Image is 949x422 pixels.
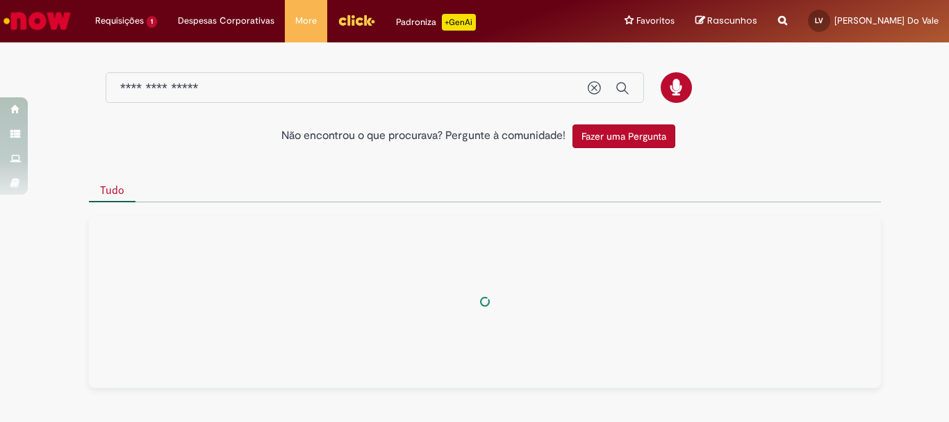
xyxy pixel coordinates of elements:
p: +GenAi [442,14,476,31]
span: Despesas Corporativas [178,14,274,28]
a: Rascunhos [695,15,757,28]
img: click_logo_yellow_360x200.png [338,10,375,31]
span: Requisições [95,14,144,28]
span: [PERSON_NAME] Do Vale [834,15,939,26]
span: More [295,14,317,28]
h2: Não encontrou o que procurava? Pergunte à comunidade! [281,130,566,143]
img: ServiceNow [1,7,73,35]
span: 1 [147,16,157,28]
span: Favoritos [636,14,675,28]
div: Tudo [89,216,881,388]
button: Fazer uma Pergunta [572,124,675,148]
span: Rascunhos [707,14,757,27]
span: LV [815,16,823,25]
div: Padroniza [396,14,476,31]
